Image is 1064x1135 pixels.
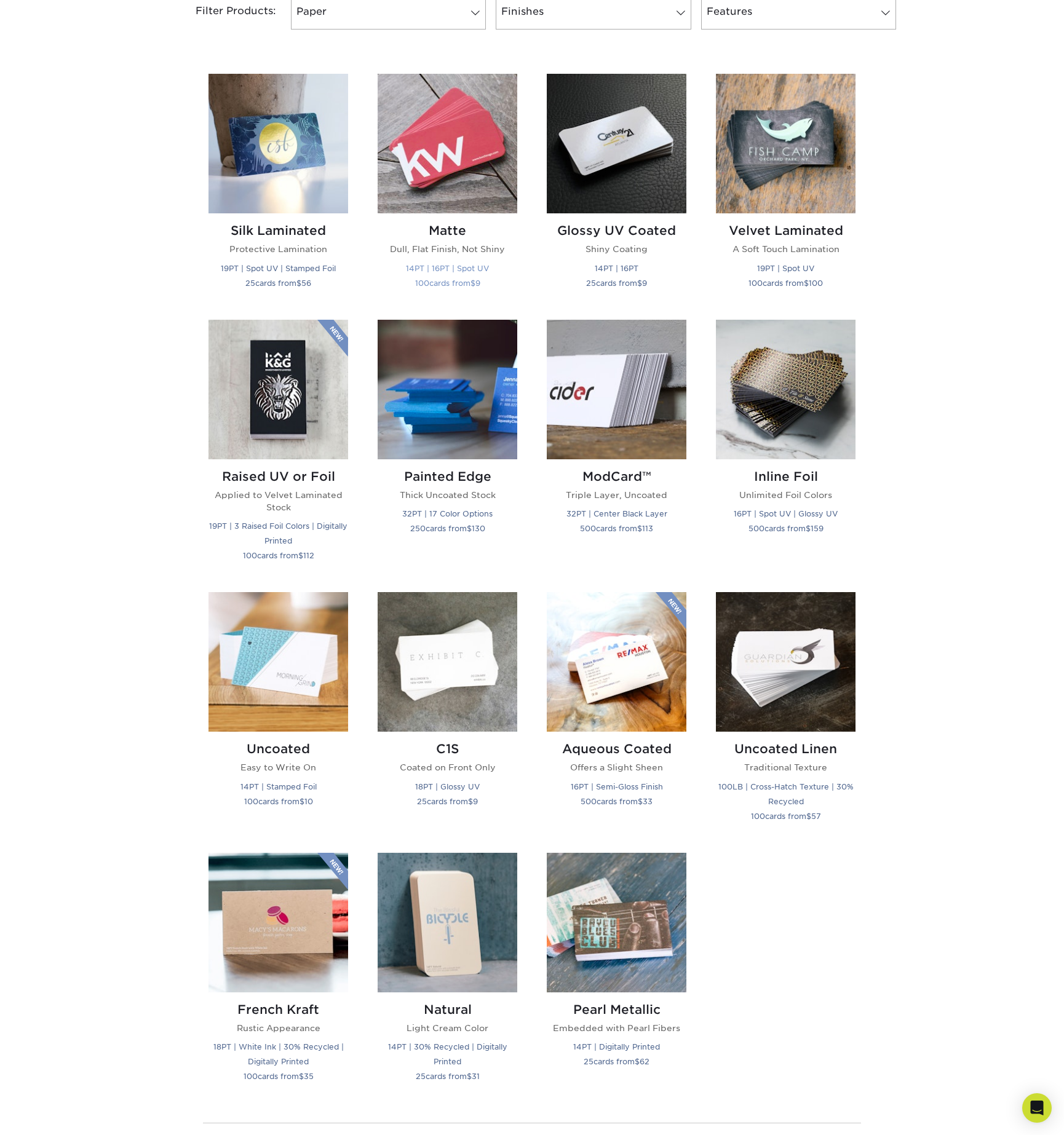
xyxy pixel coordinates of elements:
[303,551,314,560] span: 112
[547,74,686,213] img: Glossy UV Coated Business Cards
[378,853,517,992] img: Natural Business Cards
[406,264,489,273] small: 14PT | 16PT | Spot UV
[656,592,686,629] img: New Product
[566,509,667,518] small: 32PT | Center Black Layer
[716,223,856,238] h2: Velvet Laminated
[208,1022,348,1034] p: Rustic Appearance
[244,797,258,806] span: 100
[547,1022,686,1034] p: Embedded with Pearl Fibers
[304,1072,314,1081] span: 35
[378,592,517,732] img: C1S Business Cards
[581,797,653,806] small: cards from
[716,320,856,459] img: Inline Foil Business Cards
[584,1057,649,1066] small: cards from
[244,1072,258,1081] span: 100
[468,797,473,806] span: $
[547,489,686,501] p: Triple Layer, Uncoated
[208,74,348,213] img: Silk Laminated Business Cards
[378,74,517,213] img: Matte Business Cards
[378,320,517,578] a: Painted Edge Business Cards Painted Edge Thick Uncoated Stock 32PT | 17 Color Options 250cards fr...
[806,812,811,821] span: $
[208,74,348,304] a: Silk Laminated Business Cards Silk Laminated Protective Lamination 19PT | Spot UV | Stamped Foil ...
[547,223,686,238] h2: Glossy UV Coated
[245,279,255,288] span: 25
[547,243,686,255] p: Shiny Coating
[378,592,517,837] a: C1S Business Cards C1S Coated on Front Only 18PT | Glossy UV 25cards from$9
[208,853,348,992] img: French Kraft Business Cards
[475,279,480,288] span: 9
[243,551,314,560] small: cards from
[642,279,647,288] span: 9
[804,279,809,288] span: $
[581,797,597,806] span: 500
[716,592,856,732] img: Uncoated Linen Business Cards
[809,279,823,288] span: 100
[716,742,856,756] h2: Uncoated Linen
[716,489,856,501] p: Unlimited Foil Colors
[240,782,317,791] small: 14PT | Stamped Foil
[547,853,686,992] img: Pearl Metallic Business Cards
[378,469,517,484] h2: Painted Edge
[208,469,348,484] h2: Raised UV or Foil
[317,320,348,357] img: New Product
[208,592,348,837] a: Uncoated Business Cards Uncoated Easy to Write On 14PT | Stamped Foil 100cards from$10
[301,279,311,288] span: 56
[638,797,643,806] span: $
[547,742,686,756] h2: Aqueous Coated
[716,320,856,578] a: Inline Foil Business Cards Inline Foil Unlimited Foil Colors 16PT | Spot UV | Glossy UV 500cards ...
[417,797,478,806] small: cards from
[415,279,480,288] small: cards from
[415,279,429,288] span: 100
[416,1072,480,1081] small: cards from
[547,1002,686,1017] h2: Pearl Metallic
[378,74,517,304] a: Matte Business Cards Matte Dull, Flat Finish, Not Shiny 14PT | 16PT | Spot UV 100cards from$9
[378,489,517,501] p: Thick Uncoated Stock
[300,797,304,806] span: $
[410,524,485,533] small: cards from
[208,742,348,756] h2: Uncoated
[208,1002,348,1017] h2: French Kraft
[586,279,647,288] small: cards from
[378,742,517,756] h2: C1S
[584,1057,594,1066] span: 25
[467,524,472,533] span: $
[547,469,686,484] h2: ModCard™
[580,524,596,533] span: 500
[716,761,856,773] p: Traditional Texture
[208,761,348,773] p: Easy to Write On
[748,524,764,533] span: 500
[547,320,686,578] a: ModCard™ Business Cards ModCard™ Triple Layer, Uncoated 32PT | Center Black Layer 500cards from$113
[716,74,856,213] img: Velvet Laminated Business Cards
[467,1072,472,1081] span: $
[751,812,765,821] span: 100
[378,243,517,255] p: Dull, Flat Finish, Not Shiny
[470,279,475,288] span: $
[208,223,348,238] h2: Silk Laminated
[410,524,426,533] span: 250
[208,853,348,1098] a: French Kraft Business Cards French Kraft Rustic Appearance 18PT | White Ink | 30% Recycled | Digi...
[208,592,348,732] img: Uncoated Business Cards
[417,797,427,806] span: 25
[748,279,823,288] small: cards from
[208,489,348,514] p: Applied to Velvet Laminated Stock
[299,1072,304,1081] span: $
[1022,1093,1052,1123] div: Open Intercom Messenger
[473,797,478,806] span: 9
[748,279,763,288] span: 100
[388,1042,507,1066] small: 14PT | 30% Recycled | Digitally Printed
[415,782,480,791] small: 18PT | Glossy UV
[642,524,653,533] span: 113
[716,243,856,255] p: A Soft Touch Lamination
[573,1042,660,1051] small: 14PT | Digitally Printed
[580,524,653,533] small: cards from
[637,279,642,288] span: $
[213,1042,344,1066] small: 18PT | White Ink | 30% Recycled | Digitally Printed
[245,279,311,288] small: cards from
[547,320,686,459] img: ModCard™ Business Cards
[586,279,596,288] span: 25
[547,592,686,732] img: Aqueous Coated Business Cards
[547,853,686,1098] a: Pearl Metallic Business Cards Pearl Metallic Embedded with Pearl Fibers 14PT | Digitally Printed ...
[378,853,517,1098] a: Natural Business Cards Natural Light Cream Color 14PT | 30% Recycled | Digitally Printed 25cards ...
[416,1072,426,1081] span: 25
[748,524,824,533] small: cards from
